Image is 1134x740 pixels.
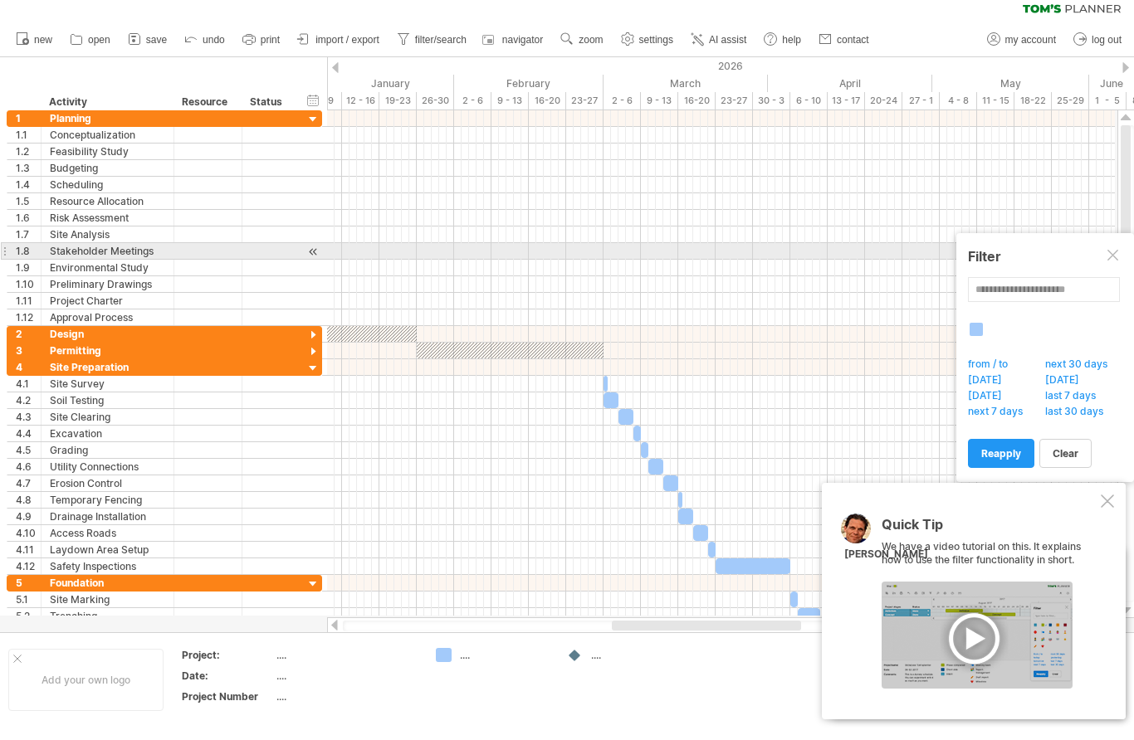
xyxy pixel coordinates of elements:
span: clear [1053,447,1078,460]
div: 1.2 [16,144,41,159]
div: 5.1 [16,592,41,607]
div: 2 - 6 [454,92,491,110]
div: Budgeting [50,160,165,176]
div: 1.10 [16,276,41,292]
div: Risk Assessment [50,210,165,226]
div: Access Roads [50,525,165,541]
div: Design [50,326,165,342]
span: new [34,34,52,46]
div: 1 - 5 [1089,92,1127,110]
a: new [12,29,57,51]
div: Laydown Area Setup [50,542,165,557]
div: .... [276,669,416,683]
a: settings [617,29,678,51]
div: 4.9 [16,509,41,524]
div: Preliminary Drawings [50,276,165,292]
div: 1.4 [16,177,41,192]
span: last 30 days [1043,405,1115,421]
span: last 7 days [1043,389,1107,406]
div: May 2026 [932,75,1089,92]
span: print [261,34,280,46]
a: log out [1069,29,1127,51]
a: navigator [480,29,548,51]
div: Project: [182,648,273,662]
div: Resource [182,94,232,110]
div: 13 - 17 [828,92,865,110]
div: 11 - 15 [977,92,1014,110]
a: zoom [556,29,608,51]
div: 16-20 [529,92,566,110]
div: 4 - 8 [940,92,977,110]
span: next 30 days [1043,358,1119,374]
div: Site Survey [50,376,165,392]
div: Filter [968,248,1122,265]
div: Environmental Study [50,260,165,275]
span: from / to [965,358,1019,374]
div: .... [591,648,682,662]
div: 4 [16,359,41,375]
a: undo [180,29,230,51]
div: Excavation [50,426,165,441]
div: Scheduling [50,177,165,192]
a: open [66,29,115,51]
div: Approval Process [50,309,165,325]
div: 9 - 13 [641,92,678,110]
span: import / export [315,34,379,46]
div: [PERSON_NAME] [844,548,928,562]
div: 4.11 [16,542,41,557]
div: January 2026 [290,75,454,92]
span: navigator [502,34,543,46]
span: settings [639,34,673,46]
span: save [146,34,167,46]
div: .... [276,648,416,662]
div: Site Analysis [50,226,165,242]
div: Add your own logo [8,649,164,711]
div: Resource Allocation [50,193,165,209]
div: Quick Tip [882,518,1097,540]
div: 4.3 [16,409,41,425]
div: 23-27 [566,92,604,110]
div: Erosion Control [50,475,165,491]
div: Safety Inspections [50,558,165,574]
div: 4.4 [16,426,41,441]
div: 1.3 [16,160,41,176]
span: [DATE] [1043,373,1091,390]
div: Permitting [50,343,165,358]
div: 1 [16,110,41,126]
div: 18-22 [1014,92,1052,110]
div: 1.9 [16,260,41,275]
div: 19-23 [379,92,417,110]
div: Conceptualization [50,127,165,143]
span: filter/search [415,34,467,46]
span: AI assist [709,34,746,46]
div: Drainage Installation [50,509,165,524]
div: Feasibility Study [50,144,165,159]
div: March 2026 [604,75,768,92]
div: 5.2 [16,608,41,624]
div: 1.6 [16,210,41,226]
div: 4.10 [16,525,41,541]
div: .... [460,648,550,662]
div: Site Marking [50,592,165,607]
div: February 2026 [454,75,604,92]
a: print [238,29,285,51]
div: 4.12 [16,558,41,574]
div: Site Clearing [50,409,165,425]
span: contact [837,34,869,46]
div: Planning [50,110,165,126]
a: filter/search [393,29,472,51]
div: 27 - 1 [902,92,940,110]
div: Status [250,94,286,110]
span: my account [1005,34,1056,46]
div: Foundation [50,575,165,591]
div: 1.12 [16,309,41,325]
div: 23-27 [716,92,753,110]
div: 20-24 [865,92,902,110]
span: [DATE] [965,389,1014,406]
div: Activity [49,94,164,110]
div: 4.7 [16,475,41,491]
div: Site Preparation [50,359,165,375]
a: save [124,29,172,51]
div: 16-20 [678,92,716,110]
div: We have a video tutorial on this. It explains how to use the filter functionality in short. [882,518,1097,689]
